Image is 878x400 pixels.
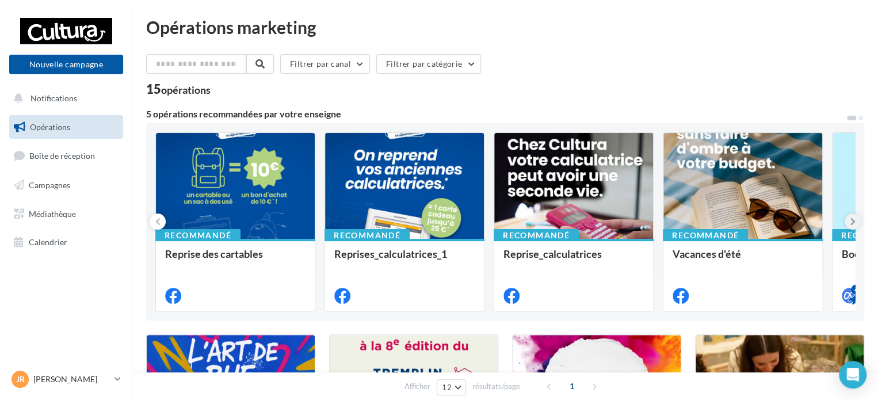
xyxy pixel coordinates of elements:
[851,284,861,295] div: 4
[494,229,579,242] div: Recommandé
[7,115,125,139] a: Opérations
[442,383,452,392] span: 12
[146,18,864,36] div: Opérations marketing
[563,377,581,395] span: 1
[437,379,466,395] button: 12
[663,229,748,242] div: Recommandé
[7,143,125,168] a: Boîte de réception
[7,86,121,111] button: Notifications
[472,381,520,392] span: résultats/page
[7,230,125,254] a: Calendrier
[165,248,306,271] div: Reprise des cartables
[146,109,846,119] div: 5 opérations recommandées par votre enseigne
[325,229,410,242] div: Recommandé
[29,151,95,161] span: Boîte de réception
[30,122,70,132] span: Opérations
[146,83,211,96] div: 15
[503,248,644,271] div: Reprise_calculatrices
[839,361,866,388] div: Open Intercom Messenger
[673,248,813,271] div: Vacances d'été
[404,381,430,392] span: Afficher
[29,237,67,247] span: Calendrier
[155,229,241,242] div: Recommandé
[16,374,25,385] span: JR
[7,173,125,197] a: Campagnes
[280,54,370,74] button: Filtrer par canal
[29,180,70,190] span: Campagnes
[9,55,123,74] button: Nouvelle campagne
[161,85,211,95] div: opérations
[29,208,76,218] span: Médiathèque
[7,202,125,226] a: Médiathèque
[9,368,123,390] a: JR [PERSON_NAME]
[334,248,475,271] div: Reprises_calculatrices_1
[30,93,77,103] span: Notifications
[33,374,110,385] p: [PERSON_NAME]
[376,54,481,74] button: Filtrer par catégorie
